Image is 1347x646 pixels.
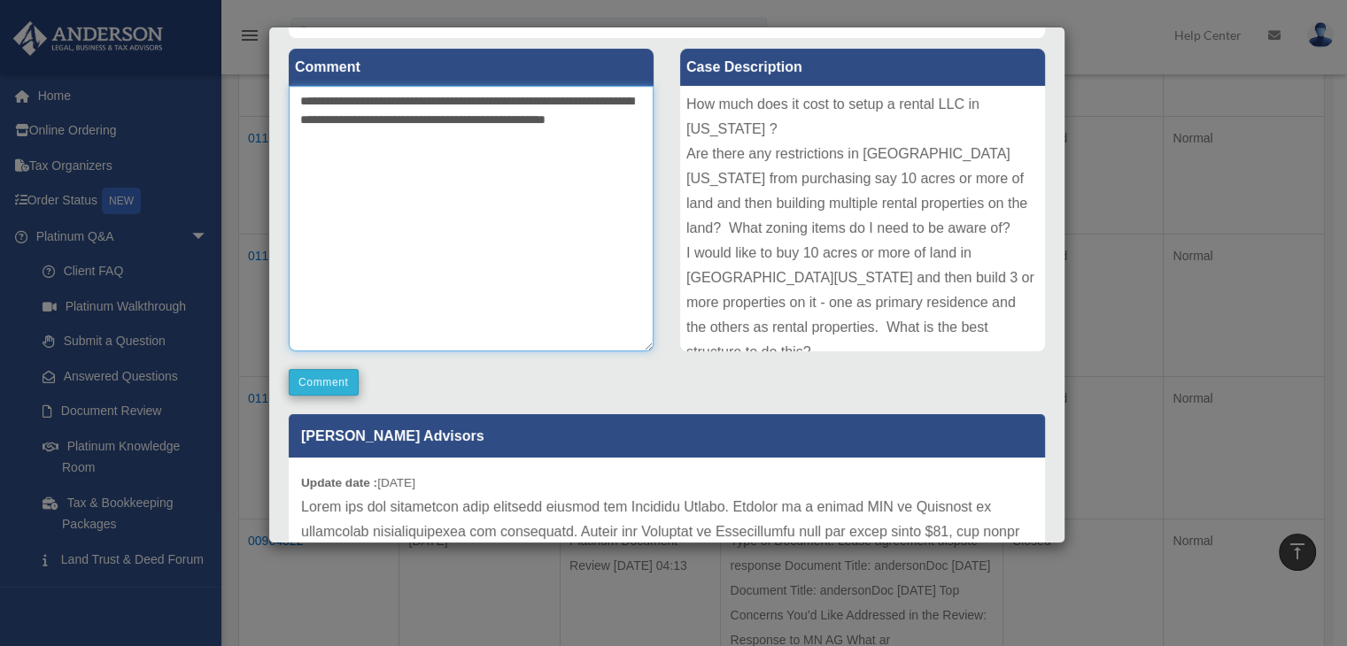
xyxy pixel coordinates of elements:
[289,49,654,86] label: Comment
[289,414,1045,458] p: [PERSON_NAME] Advisors
[289,369,359,396] button: Comment
[680,86,1045,351] div: How much does it cost to setup a rental LLC in [US_STATE] ? Are there any restrictions in [GEOGRA...
[301,476,377,489] b: Update date :
[301,476,415,489] small: [DATE]
[680,49,1045,86] label: Case Description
